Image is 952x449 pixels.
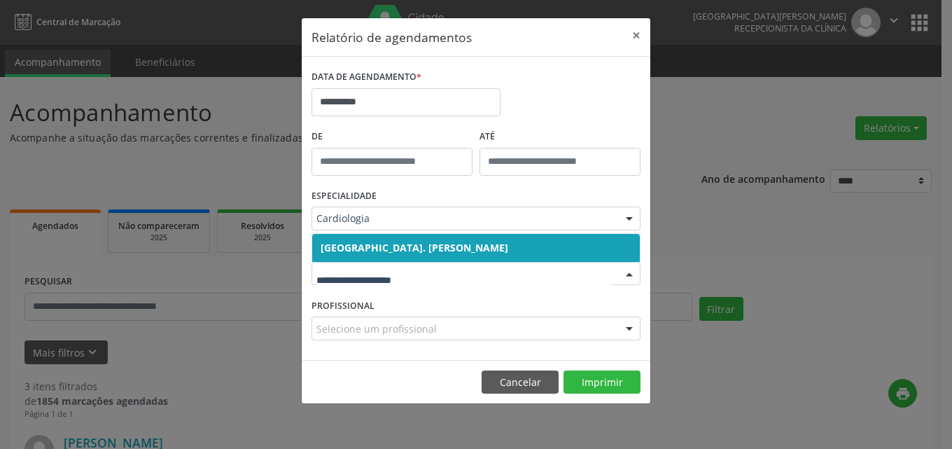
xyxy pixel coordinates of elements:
[311,186,377,207] label: ESPECIALIDADE
[482,371,559,394] button: Cancelar
[316,212,612,226] span: Cardiologia
[479,126,640,148] label: ATÉ
[311,67,421,88] label: DATA DE AGENDAMENTO
[321,241,508,254] span: [GEOGRAPHIC_DATA]. [PERSON_NAME]
[563,371,640,394] button: Imprimir
[622,18,650,53] button: Close
[311,126,472,148] label: De
[311,295,374,317] label: PROFISSIONAL
[311,28,472,46] h5: Relatório de agendamentos
[316,322,437,336] span: Selecione um profissional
